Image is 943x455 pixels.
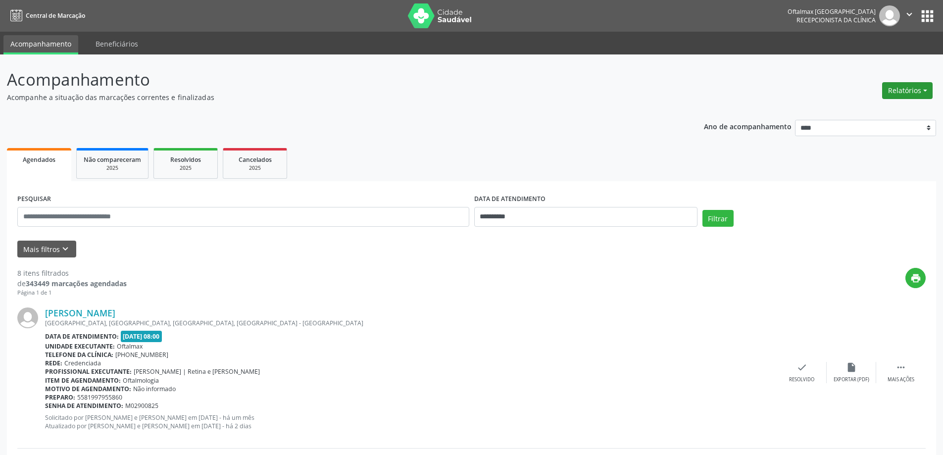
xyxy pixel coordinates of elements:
[125,402,158,410] span: M02900825
[45,413,777,430] p: Solicitado por [PERSON_NAME] e [PERSON_NAME] em [DATE] - há um mês Atualizado por [PERSON_NAME] e...
[7,7,85,24] a: Central de Marcação
[900,5,919,26] button: 
[45,367,132,376] b: Profissional executante:
[170,155,201,164] span: Resolvidos
[45,359,62,367] b: Rede:
[45,402,123,410] b: Senha de atendimento:
[17,307,38,328] img: img
[45,376,121,385] b: Item de agendamento:
[882,82,933,99] button: Relatórios
[834,376,869,383] div: Exportar (PDF)
[7,92,657,102] p: Acompanhe a situação das marcações correntes e finalizadas
[134,367,260,376] span: [PERSON_NAME] | Retina e [PERSON_NAME]
[84,164,141,172] div: 2025
[788,7,876,16] div: Oftalmax [GEOGRAPHIC_DATA]
[888,376,914,383] div: Mais ações
[789,376,814,383] div: Resolvido
[77,393,122,402] span: 5581997955860
[26,11,85,20] span: Central de Marcação
[3,35,78,54] a: Acompanhamento
[919,7,936,25] button: apps
[17,289,127,297] div: Página 1 de 1
[796,16,876,24] span: Recepcionista da clínica
[121,331,162,342] span: [DATE] 08:00
[7,67,657,92] p: Acompanhamento
[64,359,101,367] span: Credenciada
[23,155,55,164] span: Agendados
[45,385,131,393] b: Motivo de agendamento:
[239,155,272,164] span: Cancelados
[60,244,71,254] i: keyboard_arrow_down
[904,9,915,20] i: 
[84,155,141,164] span: Não compareceram
[45,351,113,359] b: Telefone da clínica:
[45,393,75,402] b: Preparo:
[26,279,127,288] strong: 343449 marcações agendadas
[17,241,76,258] button: Mais filtroskeyboard_arrow_down
[895,362,906,373] i: 
[45,307,115,318] a: [PERSON_NAME]
[45,319,777,327] div: [GEOGRAPHIC_DATA], [GEOGRAPHIC_DATA], [GEOGRAPHIC_DATA], [GEOGRAPHIC_DATA] - [GEOGRAPHIC_DATA]
[115,351,168,359] span: [PHONE_NUMBER]
[910,273,921,284] i: print
[17,278,127,289] div: de
[123,376,159,385] span: Oftalmologia
[796,362,807,373] i: check
[117,342,143,351] span: Oftalmax
[45,342,115,351] b: Unidade executante:
[17,268,127,278] div: 8 itens filtrados
[89,35,145,52] a: Beneficiários
[879,5,900,26] img: img
[474,192,546,207] label: DATA DE ATENDIMENTO
[133,385,176,393] span: Não informado
[45,332,119,341] b: Data de atendimento:
[161,164,210,172] div: 2025
[17,192,51,207] label: PESQUISAR
[905,268,926,288] button: print
[846,362,857,373] i: insert_drive_file
[702,210,734,227] button: Filtrar
[704,120,792,132] p: Ano de acompanhamento
[230,164,280,172] div: 2025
